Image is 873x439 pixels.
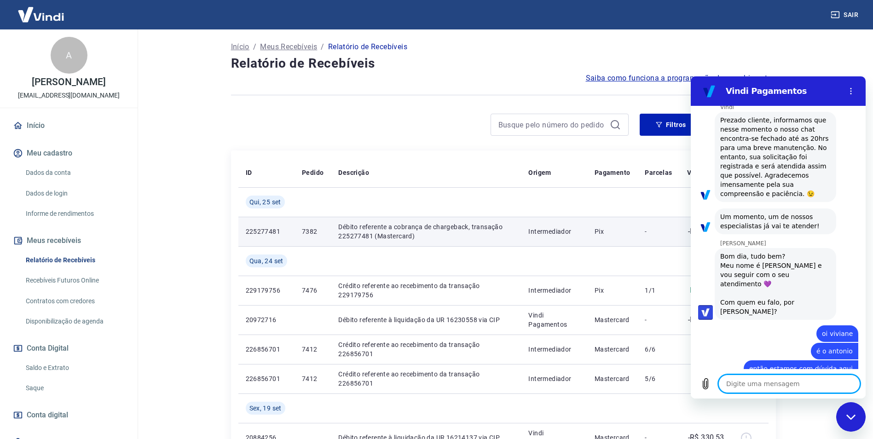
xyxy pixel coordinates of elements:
[22,379,127,398] a: Saque
[338,168,369,177] p: Descrição
[595,374,630,383] p: Mastercard
[246,345,287,354] p: 226856701
[22,292,127,311] a: Contratos com credores
[246,168,252,177] p: ID
[595,168,630,177] p: Pagamento
[22,358,127,377] a: Saldo e Extrato
[302,168,324,177] p: Pedido
[11,143,127,163] button: Meu cadastro
[51,37,87,74] div: A
[595,227,630,236] p: Pix
[22,271,127,290] a: Recebíveis Futuros Online
[528,374,579,383] p: Intermediador
[691,76,866,399] iframe: Janela de mensagens
[246,374,287,383] p: 226856701
[528,345,579,354] p: Intermediador
[338,315,514,324] p: Débito referente à liquidação da UR 16230558 via CIP
[22,312,127,331] a: Disponibilização de agenda
[687,168,717,177] p: Valor Líq.
[302,286,324,295] p: 7476
[338,281,514,300] p: Crédito referente ao recebimento da transação 229179756
[246,286,287,295] p: 229179756
[11,0,71,29] img: Vindi
[690,285,724,296] p: R$ 499,65
[836,402,866,432] iframe: Botão para abrir a janela de mensagens, conversa em andamento
[338,222,514,241] p: Débito referente a cobrança de chargeback, transação 225277481 (Mastercard)
[22,251,127,270] a: Relatório de Recebíveis
[640,114,702,136] button: Filtros
[246,315,287,324] p: 20972716
[246,227,287,236] p: 225277481
[249,197,281,207] span: Qui, 25 set
[829,6,862,23] button: Sair
[18,91,120,100] p: [EMAIL_ADDRESS][DOMAIN_NAME]
[302,374,324,383] p: 7412
[586,73,776,84] a: Saiba como funciona a programação dos recebimentos
[528,227,579,236] p: Intermediador
[231,41,249,52] a: Início
[528,286,579,295] p: Intermediador
[645,374,672,383] p: 5/6
[645,315,672,324] p: -
[231,54,776,73] h4: Relatório de Recebíveis
[22,204,127,223] a: Informe de rendimentos
[528,311,579,329] p: Vindi Pagamentos
[11,116,127,136] a: Início
[595,286,630,295] p: Pix
[528,168,551,177] p: Origem
[249,256,283,266] span: Qua, 24 set
[595,315,630,324] p: Mastercard
[595,345,630,354] p: Mastercard
[338,340,514,358] p: Crédito referente ao recebimento da transação 226856701
[32,77,105,87] p: [PERSON_NAME]
[302,227,324,236] p: 7382
[27,409,68,422] span: Conta digital
[645,168,672,177] p: Parcelas
[11,338,127,358] button: Conta Digital
[688,226,724,237] p: -R$ 175,44
[260,41,317,52] a: Meus Recebíveis
[498,118,606,132] input: Busque pelo número do pedido
[645,345,672,354] p: 6/6
[645,227,672,236] p: -
[22,163,127,182] a: Dados da conta
[11,231,127,251] button: Meus recebíveis
[11,405,127,425] a: Conta digital
[688,314,724,325] p: -R$ 199,16
[22,184,127,203] a: Dados de login
[338,370,514,388] p: Crédito referente ao recebimento da transação 226856701
[302,345,324,354] p: 7412
[645,286,672,295] p: 1/1
[321,41,324,52] p: /
[249,404,282,413] span: Sex, 19 set
[253,41,256,52] p: /
[328,41,407,52] p: Relatório de Recebíveis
